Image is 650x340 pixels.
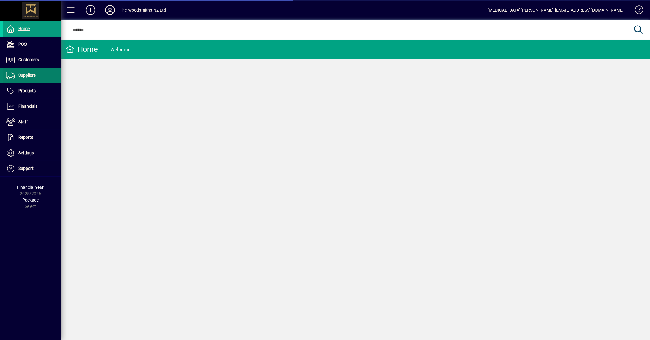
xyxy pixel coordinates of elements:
a: Customers [3,52,61,68]
a: Knowledge Base [630,1,642,21]
span: Home [18,26,30,31]
a: Support [3,161,61,176]
span: POS [18,42,27,47]
span: Package [22,198,39,202]
span: Settings [18,150,34,155]
div: [MEDICAL_DATA][PERSON_NAME] [EMAIL_ADDRESS][DOMAIN_NAME] [488,5,624,15]
a: Financials [3,99,61,114]
span: Products [18,88,36,93]
button: Profile [100,5,120,16]
span: Reports [18,135,33,140]
div: Welcome [110,45,131,54]
span: Staff [18,119,28,124]
span: Support [18,166,34,171]
span: Customers [18,57,39,62]
span: Suppliers [18,73,36,78]
div: Home [66,44,98,54]
a: Products [3,83,61,99]
button: Add [81,5,100,16]
a: Staff [3,114,61,130]
a: Settings [3,145,61,161]
a: POS [3,37,61,52]
a: Reports [3,130,61,145]
span: Financial Year [17,185,44,190]
a: Suppliers [3,68,61,83]
span: Financials [18,104,37,109]
div: The Woodsmiths NZ Ltd . [120,5,169,15]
